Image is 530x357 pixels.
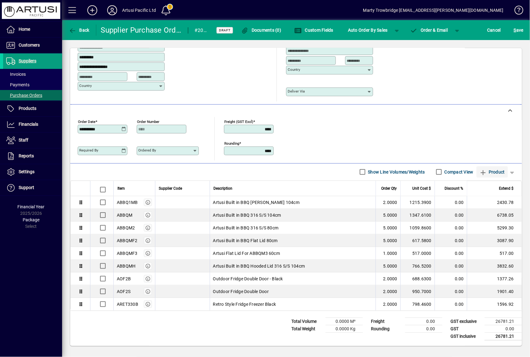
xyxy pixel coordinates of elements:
[376,222,400,234] td: 5.0000
[213,250,280,256] span: Artusi Flat Lid For ABBQM3 60cm
[467,285,522,298] td: 1901.40
[3,90,62,101] a: Purchase Orders
[435,234,467,247] td: 0.00
[67,25,91,36] button: Back
[19,27,30,32] span: Home
[213,263,305,269] span: Artusi Built in BBQ Hooded Lid 316 S/S 104cm
[214,185,233,192] span: Description
[376,260,400,273] td: 5.0000
[288,89,305,93] mat-label: Deliver via
[485,332,522,340] td: 26781.21
[381,185,397,192] span: Order Qty
[435,209,467,222] td: 0.00
[213,237,278,244] span: Artusi Built in BBQ Flat Lid 80cm
[467,196,522,209] td: 2430.78
[79,84,92,88] mat-label: Country
[376,285,400,298] td: 2.0000
[288,318,326,325] td: Total Volume
[18,204,45,209] span: Financial Year
[412,185,431,192] span: Unit Cost $
[326,318,363,325] td: 0.0000 M³
[137,119,159,124] mat-label: Order number
[117,212,132,218] div: ABBQM
[435,260,467,273] td: 0.00
[477,166,508,178] button: Product
[3,117,62,132] a: Financials
[3,22,62,37] a: Home
[447,332,485,340] td: GST inclusive
[368,318,405,325] td: Freight
[487,25,501,35] span: Cancel
[23,217,39,222] span: Package
[467,247,522,260] td: 517.00
[467,209,522,222] td: 6738.05
[82,5,102,16] button: Add
[376,196,400,209] td: 2.0000
[326,325,363,332] td: 0.0000 Kg
[467,222,522,234] td: 5299.30
[293,25,335,36] button: Custom Fields
[405,325,442,332] td: 0.00
[376,247,400,260] td: 1.0000
[3,164,62,180] a: Settings
[19,43,40,47] span: Customers
[117,199,138,206] div: ABBQ1MB
[400,260,435,273] td: 766.5200
[467,260,522,273] td: 3832.60
[241,28,281,33] span: Documents (0)
[3,101,62,116] a: Products
[3,38,62,53] a: Customers
[194,25,209,35] div: #2096
[3,69,62,79] a: Invoices
[19,106,36,111] span: Products
[78,119,95,124] mat-label: Order date
[376,273,400,285] td: 2.0000
[435,247,467,260] td: 0.00
[213,276,283,282] span: Outdoor Fridge Double Door - Black
[435,298,467,310] td: 0.00
[435,285,467,298] td: 0.00
[138,148,156,152] mat-label: Ordered by
[117,225,135,231] div: ABBQM2
[376,209,400,222] td: 5.0000
[19,58,36,63] span: Suppliers
[6,82,30,87] span: Payments
[447,325,485,332] td: GST
[213,212,281,218] span: Artusi Built in BBQ 316 S/S 104cm
[400,298,435,310] td: 798.4600
[467,298,522,310] td: 1596.92
[376,298,400,310] td: 2.0000
[400,247,435,260] td: 517.0000
[512,25,525,36] button: Save
[62,25,96,36] app-page-header-button: Back
[467,234,522,247] td: 3087.90
[117,276,131,282] div: AOF2B
[224,119,253,124] mat-label: Freight (GST excl)
[19,138,28,142] span: Staff
[499,185,514,192] span: Extend $
[405,318,442,325] td: 0.00
[400,196,435,209] td: 1215.3900
[367,169,425,175] label: Show Line Volumes/Weights
[435,273,467,285] td: 0.00
[122,5,156,15] div: Artusi Pacific Ltd
[219,28,231,32] span: Draft
[514,25,523,35] span: ave
[400,209,435,222] td: 1347.6100
[288,67,300,72] mat-label: Country
[435,196,467,209] td: 0.00
[102,5,122,16] button: Profile
[240,25,283,36] button: Documents (0)
[400,234,435,247] td: 617.5800
[3,180,62,196] a: Support
[19,153,34,158] span: Reports
[101,25,182,35] div: Supplier Purchase Order
[159,185,182,192] span: Supplier Code
[485,318,522,325] td: 26781.21
[3,79,62,90] a: Payments
[445,185,463,192] span: Discount %
[485,325,522,332] td: 0.00
[19,185,34,190] span: Support
[117,250,138,256] div: ABBQMF3
[3,148,62,164] a: Reports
